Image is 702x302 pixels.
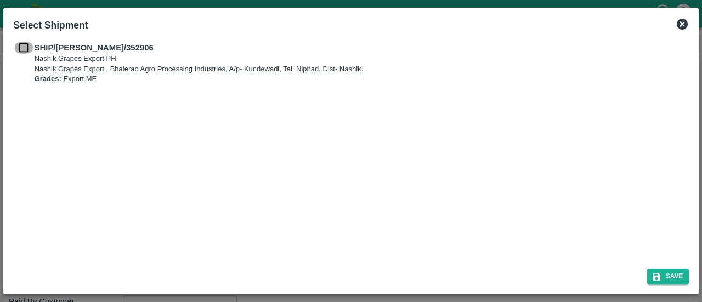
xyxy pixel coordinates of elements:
button: Save [647,269,689,284]
p: Nashik Grapes Export , Bhalerao Agro Processing Industries, A/p- Kundewadi, Tal. Niphad, Dist- Na... [35,64,364,75]
b: Select Shipment [13,20,88,31]
p: Export ME [35,74,364,84]
p: Nashik Grapes Export PH [35,54,364,64]
b: SHIP/[PERSON_NAME]/352906 [35,43,154,52]
b: Grades: [35,75,61,83]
